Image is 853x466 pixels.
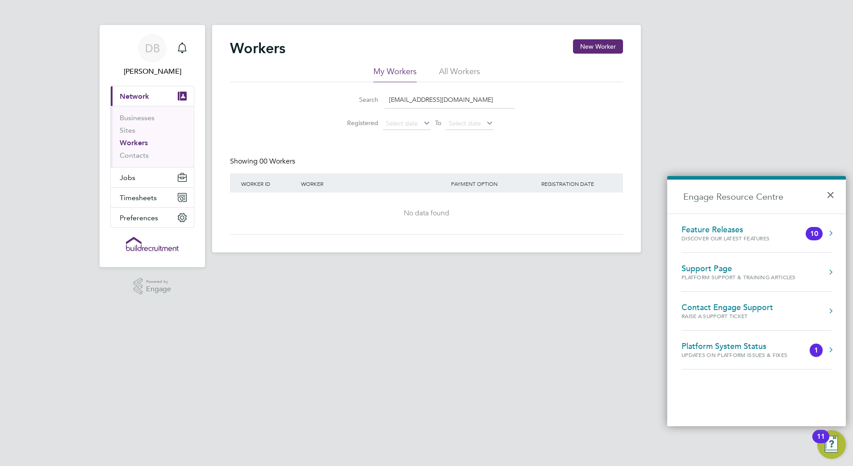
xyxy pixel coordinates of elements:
[385,91,515,109] input: Name, email or phone number
[682,225,787,235] div: Feature Releases
[230,157,297,166] div: Showing
[259,157,295,166] span: 00 Workers
[682,351,805,359] div: Updates on Platform Issues & Fixes
[111,208,194,227] button: Preferences
[682,302,773,312] div: Contact Engage Support
[449,119,481,127] span: Select date
[667,176,846,426] div: Engage Resource Centre
[432,117,444,129] span: To
[299,173,449,194] div: Worker
[817,430,846,459] button: Open Resource Center, 11 new notifications
[682,312,773,320] div: Raise a Support Ticket
[230,39,285,57] h2: Workers
[239,173,299,194] div: Worker ID
[338,96,378,104] label: Search
[682,264,796,273] div: Support Page
[573,39,623,54] button: New Worker
[120,113,155,122] a: Businesses
[120,139,148,147] a: Workers
[682,273,796,281] div: Platform Support & Training Articles
[682,235,787,242] div: Discover our latest features
[439,66,480,82] li: All Workers
[826,182,839,202] button: Close
[120,173,135,182] span: Jobs
[111,188,194,207] button: Timesheets
[817,437,825,448] div: 11
[110,34,194,77] a: DB[PERSON_NAME]
[110,66,194,77] span: David Blears
[111,168,194,187] button: Jobs
[146,285,171,293] span: Engage
[145,42,160,54] span: DB
[682,341,805,351] div: Platform System Status
[100,25,205,267] nav: Main navigation
[120,126,135,134] a: Sites
[134,278,171,295] a: Powered byEngage
[120,92,149,101] span: Network
[120,214,158,222] span: Preferences
[126,237,179,251] img: buildrec-logo-retina.png
[373,66,417,82] li: My Workers
[120,193,157,202] span: Timesheets
[539,173,614,194] div: Registration Date
[146,278,171,285] span: Powered by
[338,119,378,127] label: Registered
[120,151,149,160] a: Contacts
[111,106,194,167] div: Network
[449,173,539,194] div: Payment Option
[111,86,194,106] button: Network
[386,119,418,127] span: Select date
[239,209,614,218] div: No data found
[110,237,194,251] a: Go to home page
[667,180,846,214] h2: Engage Resource Centre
